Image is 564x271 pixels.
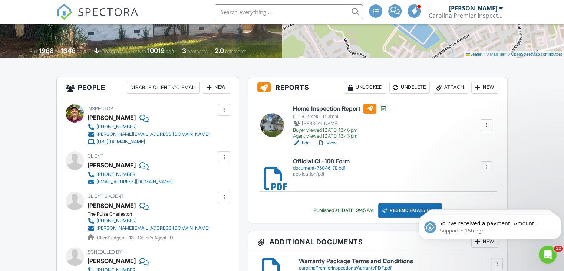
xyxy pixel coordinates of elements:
div: Buyer viewed [DATE] 12:46 pm [293,127,387,133]
a: Home Inspection Report CPI ADVANCED 2024 [PERSON_NAME] Buyer viewed [DATE] 12:46 pm Agent viewed ... [293,104,387,140]
div: Agent viewed [DATE] 12:43 pm [293,133,387,139]
span: sq. ft. [77,49,87,54]
div: [URL][DOMAIN_NAME] [96,139,145,145]
span: Client's Agent [88,193,124,199]
h6: Official CL-100 Form [293,158,349,165]
div: carolinaPremierInspectionsWarrantyPDF.pdf [299,265,498,271]
a: [EMAIL_ADDRESS][DOMAIN_NAME] [88,178,173,186]
span: Built [30,49,38,54]
span: Client [88,153,103,159]
div: [EMAIL_ADDRESS][DOMAIN_NAME] [96,179,173,185]
h6: Home Inspection Report [293,104,387,114]
iframe: Intercom notifications message [416,199,564,251]
div: application/pdf [293,171,349,177]
a: © MapTiler [486,52,506,56]
div: The Pulse Charleston [88,211,215,217]
div: Published at [DATE] 9:45 AM [314,208,374,213]
div: [PERSON_NAME][EMAIL_ADDRESS][DOMAIN_NAME] [96,225,210,231]
a: [PHONE_NUMBER] [88,171,173,178]
h6: Warranty Package Terms and Conditions [299,258,498,265]
div: New [203,82,230,94]
div: [PHONE_NUMBER] [96,124,137,130]
span: bathrooms [225,49,246,54]
a: [PHONE_NUMBER] [88,123,210,131]
div: Carolina Premier Inspections LLC [429,12,503,19]
div: Attach [433,82,468,94]
span: 12 [554,246,563,252]
a: SPECTORA [56,10,139,26]
div: [PHONE_NUMBER] [96,172,137,177]
span: Seller's Agent - [138,235,173,241]
h3: People [57,77,239,98]
a: View [317,139,336,147]
a: [PERSON_NAME][EMAIL_ADDRESS][DOMAIN_NAME] [88,131,210,138]
div: [PERSON_NAME] [449,4,497,12]
div: Unlocked [344,82,386,94]
div: [PERSON_NAME] [88,255,136,267]
div: Undelete [389,82,430,94]
a: [PERSON_NAME][EMAIL_ADDRESS][DOMAIN_NAME] [88,225,210,232]
div: [PERSON_NAME] [88,160,136,171]
span: Scheduled By [88,249,122,255]
div: Resend Email/Text [378,203,442,218]
strong: 0 [170,235,173,241]
span: Inspector [88,106,113,111]
div: 1346 [61,47,76,55]
a: [PHONE_NUMBER] [88,217,210,225]
a: [PERSON_NAME] [88,200,136,211]
h3: Reports [248,77,507,98]
span: Lot Size [131,49,146,54]
div: [PHONE_NUMBER] [96,218,137,224]
div: 3 [182,47,186,55]
div: [PERSON_NAME] [293,120,387,127]
a: Leaflet [466,52,482,56]
h3: Additional Documents [248,231,507,252]
div: 10019 [147,47,165,55]
div: 2.0 [215,47,224,55]
a: [URL][DOMAIN_NAME] [88,138,210,146]
span: | [484,52,485,56]
iframe: Intercom live chat [539,246,557,264]
a: Official CL-100 Form document-75046_(1).pdf application/pdf [293,158,349,177]
div: document-75046_(1).pdf [293,165,349,171]
div: Disable Client CC Email [127,82,200,94]
span: Client's Agent - [97,235,135,241]
div: 1968 [39,47,54,55]
span: sq.ft. [166,49,175,54]
div: [PERSON_NAME][EMAIL_ADDRESS][DOMAIN_NAME] [96,131,210,137]
span: bedrooms [187,49,208,54]
a: © OpenStreetMap contributors [507,52,562,56]
span: SPECTORA [78,4,139,19]
a: Edit [293,139,310,147]
div: CPI ADVANCED 2024 [293,114,387,120]
div: New [471,82,498,94]
div: [PERSON_NAME] [88,112,136,123]
img: The Best Home Inspection Software - Spectora [56,4,73,20]
input: Search everything... [215,4,363,19]
span: crawlspace [100,49,123,54]
strong: 13 [129,235,134,241]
